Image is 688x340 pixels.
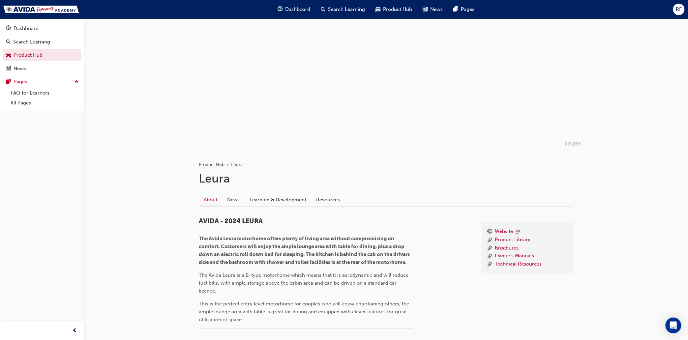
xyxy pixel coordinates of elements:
a: pages-iconPages [448,3,480,16]
span: News [431,6,443,13]
p: LEURA [566,140,581,148]
span: The Avida Leura is a B-type motorhome which means that it is aerodynamic and will reduce fuel bil... [199,272,410,294]
span: news-icon [6,66,11,72]
span: car-icon [376,5,381,14]
div: Open Intercom Messenger [666,318,681,333]
span: prev-icon [73,327,77,335]
span: The Avida Leura motorhome offers plenty of living area without compromising on comfort. Customers... [199,236,411,265]
img: Trak [3,6,79,13]
span: RF [676,6,682,13]
span: link-icon [488,244,493,252]
button: DashboardSearch LearningProduct HubNews [3,21,81,76]
span: link-icon [488,252,493,260]
a: Website [495,228,513,236]
a: About [199,193,222,206]
div: Pages [14,78,27,86]
span: outbound-icon [516,229,521,235]
span: search-icon [6,39,11,45]
a: Product Hub [3,49,81,61]
div: Search Learning [13,38,50,46]
span: AVIDA - 2024 LEURA [199,217,263,225]
a: All Pages [8,98,81,108]
a: Search Learning [3,36,81,48]
span: www-icon [488,228,493,236]
div: News [14,65,26,72]
span: car-icon [6,52,11,58]
a: guage-iconDashboard [273,3,316,16]
span: This is the perfect entry level motorhome for couples who will enjoy entertaining others, the amp... [199,301,410,323]
a: Brochures [495,244,519,252]
a: Resources [311,193,345,206]
a: Product Hub [199,162,224,167]
span: Dashboard [285,6,311,13]
span: search-icon [321,5,326,14]
a: News [222,193,245,206]
a: search-iconSearch Learning [316,3,371,16]
span: pages-icon [454,5,459,14]
span: pages-icon [6,79,11,85]
button: Pages [3,76,81,88]
span: guage-icon [6,26,11,32]
a: Technical Resources [495,260,542,269]
a: Learning & Development [245,193,311,206]
span: up-icon [74,78,79,86]
button: RF [673,4,685,15]
a: Product Library [495,236,531,244]
h1: Leura [199,171,573,186]
span: Pages [461,6,475,13]
a: News [3,63,81,75]
a: Owner's Manuals [495,252,534,260]
a: car-iconProduct Hub [371,3,418,16]
span: news-icon [423,5,428,14]
li: Leura [231,161,243,169]
a: FAQ for Learners [8,88,81,98]
span: guage-icon [278,5,283,14]
a: news-iconNews [418,3,448,16]
span: Search Learning [328,6,365,13]
a: Dashboard [3,22,81,35]
span: link-icon [488,236,493,244]
span: link-icon [488,260,493,269]
span: Product Hub [383,6,412,13]
div: Dashboard [14,25,39,32]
